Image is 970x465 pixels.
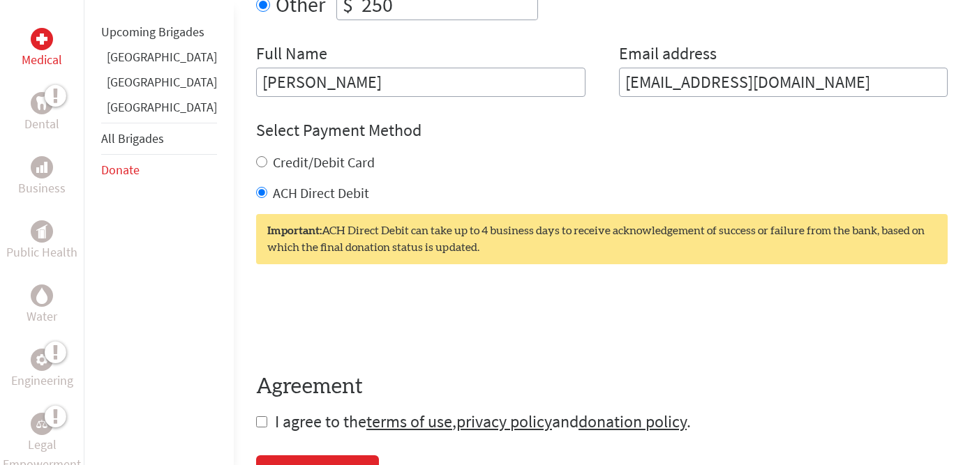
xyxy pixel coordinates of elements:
div: Legal Empowerment [31,413,53,435]
a: All Brigades [101,130,164,146]
div: ACH Direct Debit can take up to 4 business days to receive acknowledgement of success or failure ... [256,214,948,264]
a: WaterWater [27,284,57,326]
div: Engineering [31,349,53,371]
a: [GEOGRAPHIC_DATA] [107,74,217,90]
li: Guatemala [101,73,217,98]
a: terms of use [366,411,452,432]
input: Enter Full Name [256,68,585,97]
li: Panama [101,98,217,123]
p: Water [27,307,57,326]
div: Dental [31,92,53,114]
div: Water [31,284,53,307]
img: Public Health [36,224,47,238]
h4: Select Payment Method [256,119,948,142]
li: Donate [101,155,217,185]
a: EngineeringEngineering [11,349,73,390]
p: Engineering [11,371,73,390]
span: I agree to the , and . [275,411,691,432]
strong: Important: [267,225,322,236]
img: Engineering [36,354,47,365]
iframe: reCAPTCHA [256,292,468,346]
a: [GEOGRAPHIC_DATA] [107,49,217,65]
img: Dental [36,96,47,109]
img: Business [36,162,47,173]
a: [GEOGRAPHIC_DATA] [107,99,217,115]
a: Public HealthPublic Health [6,220,77,262]
label: Credit/Debit Card [273,153,375,171]
a: BusinessBusiness [18,156,66,198]
input: Your Email [619,68,948,97]
div: Business [31,156,53,178]
a: privacy policy [456,411,552,432]
img: Medical [36,33,47,45]
img: Water [36,287,47,303]
h4: Agreement [256,374,948,399]
p: Medical [22,50,62,70]
p: Business [18,178,66,198]
a: Donate [101,162,140,178]
p: Public Health [6,243,77,262]
label: ACH Direct Debit [273,184,369,201]
a: MedicalMedical [22,28,62,70]
li: Upcoming Brigades [101,17,217,47]
a: Upcoming Brigades [101,24,204,40]
a: DentalDental [24,92,59,134]
li: All Brigades [101,123,217,155]
img: Legal Empowerment [36,420,47,428]
p: Dental [24,114,59,134]
label: Email address [619,43,717,68]
div: Medical [31,28,53,50]
div: Public Health [31,220,53,243]
label: Full Name [256,43,327,68]
a: donation policy [579,411,687,432]
li: Ghana [101,47,217,73]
